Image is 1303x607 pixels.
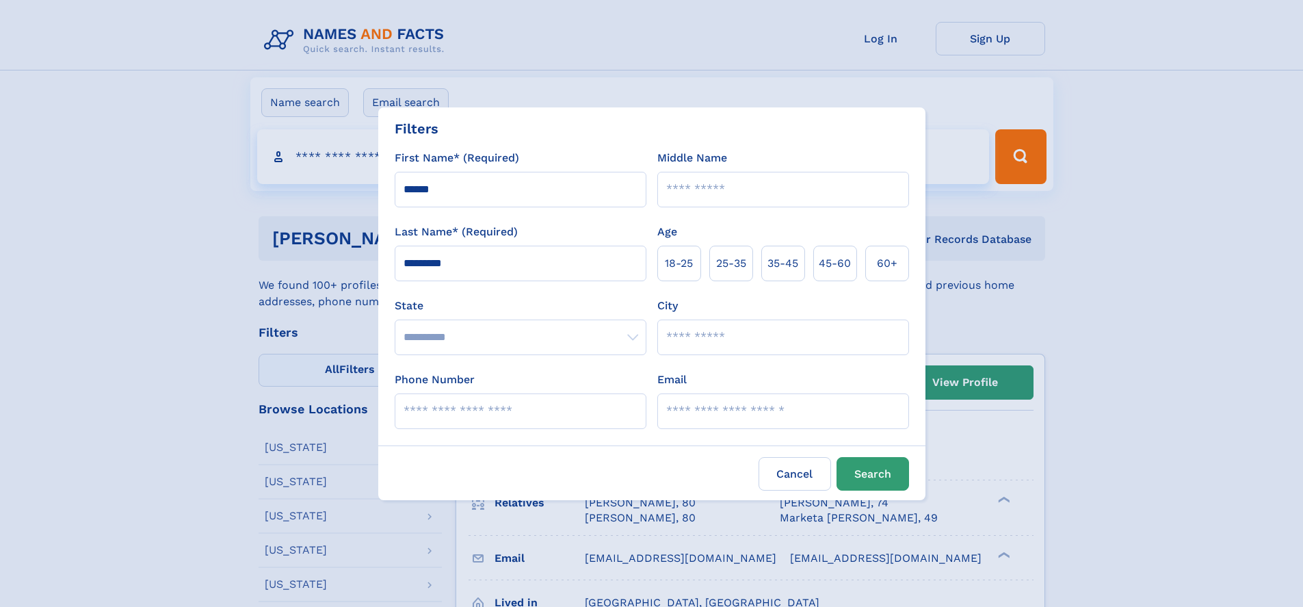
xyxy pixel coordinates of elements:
label: Email [657,372,687,388]
span: 60+ [877,255,897,272]
span: 45‑60 [819,255,851,272]
label: Last Name* (Required) [395,224,518,240]
div: Filters [395,118,438,139]
label: First Name* (Required) [395,150,519,166]
label: City [657,298,678,314]
label: Phone Number [395,372,475,388]
span: 18‑25 [665,255,693,272]
label: Age [657,224,677,240]
span: 35‑45 [767,255,798,272]
label: State [395,298,646,314]
label: Middle Name [657,150,727,166]
button: Search [837,457,909,491]
span: 25‑35 [716,255,746,272]
label: Cancel [759,457,831,491]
